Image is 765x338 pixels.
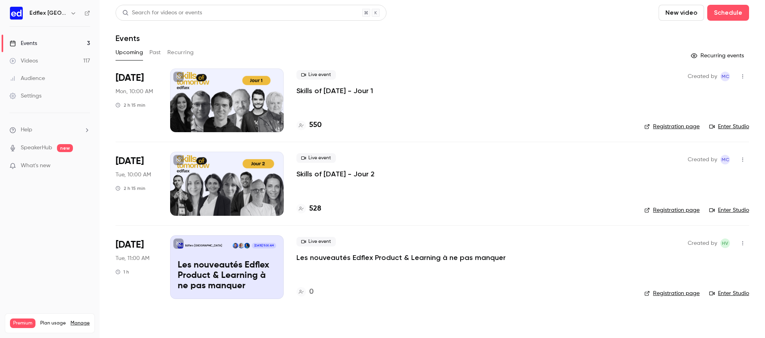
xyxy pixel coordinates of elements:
span: [DATE] [116,238,144,251]
span: Plan usage [40,320,66,326]
div: Sep 23 Tue, 10:00 AM (Europe/Berlin) [116,152,157,215]
p: Edflex [GEOGRAPHIC_DATA] [185,244,222,248]
h4: 550 [309,120,322,131]
span: Created by [688,238,717,248]
button: Upcoming [116,46,143,59]
span: [DATE] 11:00 AM [252,243,276,248]
span: HV [722,238,728,248]
h6: Edflex [GEOGRAPHIC_DATA] [29,9,67,17]
a: Manage [71,320,90,326]
span: new [57,144,73,152]
div: Search for videos or events [122,9,202,17]
div: 1 h [116,269,129,275]
span: Mon, 10:00 AM [116,88,153,96]
img: Emilie Jarry [244,243,250,248]
h4: 0 [309,287,314,297]
span: Help [21,126,32,134]
div: Events [10,39,37,47]
a: 0 [296,287,314,297]
span: Created by [688,155,717,164]
li: help-dropdown-opener [10,126,90,134]
img: Raphaël Camuset [233,243,238,248]
span: Tue, 10:00 AM [116,171,151,179]
div: Videos [10,57,38,65]
a: Skills of [DATE] - Jour 1 [296,86,373,96]
span: What's new [21,162,51,170]
a: Registration page [644,206,700,214]
span: Live event [296,153,336,163]
span: Hélène VENTURINI [720,238,730,248]
a: Registration page [644,289,700,297]
div: Settings [10,92,41,100]
a: Les nouveautés Edflex Product & Learning à ne pas manquerEdflex [GEOGRAPHIC_DATA]Emilie JarryAxel... [170,235,284,299]
button: Recurring events [687,49,749,62]
span: [DATE] [116,72,144,84]
a: Enter Studio [709,289,749,297]
div: Audience [10,74,45,82]
span: Created by [688,72,717,81]
span: [DATE] [116,155,144,168]
div: Sep 22 Mon, 10:00 AM (Europe/Berlin) [116,68,157,132]
button: Schedule [707,5,749,21]
a: Enter Studio [709,123,749,131]
button: New video [659,5,704,21]
span: Manon Cousin [720,155,730,164]
p: Les nouveautés Edflex Product & Learning à ne pas manquer [178,260,276,291]
span: MC [722,155,729,164]
img: Axelle Paulus [238,243,244,248]
h1: Events [116,33,140,43]
a: Registration page [644,123,700,131]
div: 2 h 15 min [116,102,145,108]
button: Recurring [167,46,194,59]
div: 2 h 15 min [116,185,145,191]
a: 550 [296,120,322,131]
span: Live event [296,70,336,80]
a: Enter Studio [709,206,749,214]
span: MC [722,72,729,81]
span: Tue, 11:00 AM [116,254,149,262]
div: Oct 14 Tue, 11:00 AM (Europe/Paris) [116,235,157,299]
button: Past [149,46,161,59]
span: Live event [296,237,336,246]
a: Skills of [DATE] - Jour 2 [296,169,375,179]
a: Les nouveautés Edflex Product & Learning à ne pas manquer [296,253,506,262]
span: Premium [10,318,35,328]
a: 528 [296,203,321,214]
h4: 528 [309,203,321,214]
img: Edflex France [10,7,23,20]
span: Manon Cousin [720,72,730,81]
iframe: Noticeable Trigger [80,162,90,170]
a: SpeakerHub [21,144,52,152]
